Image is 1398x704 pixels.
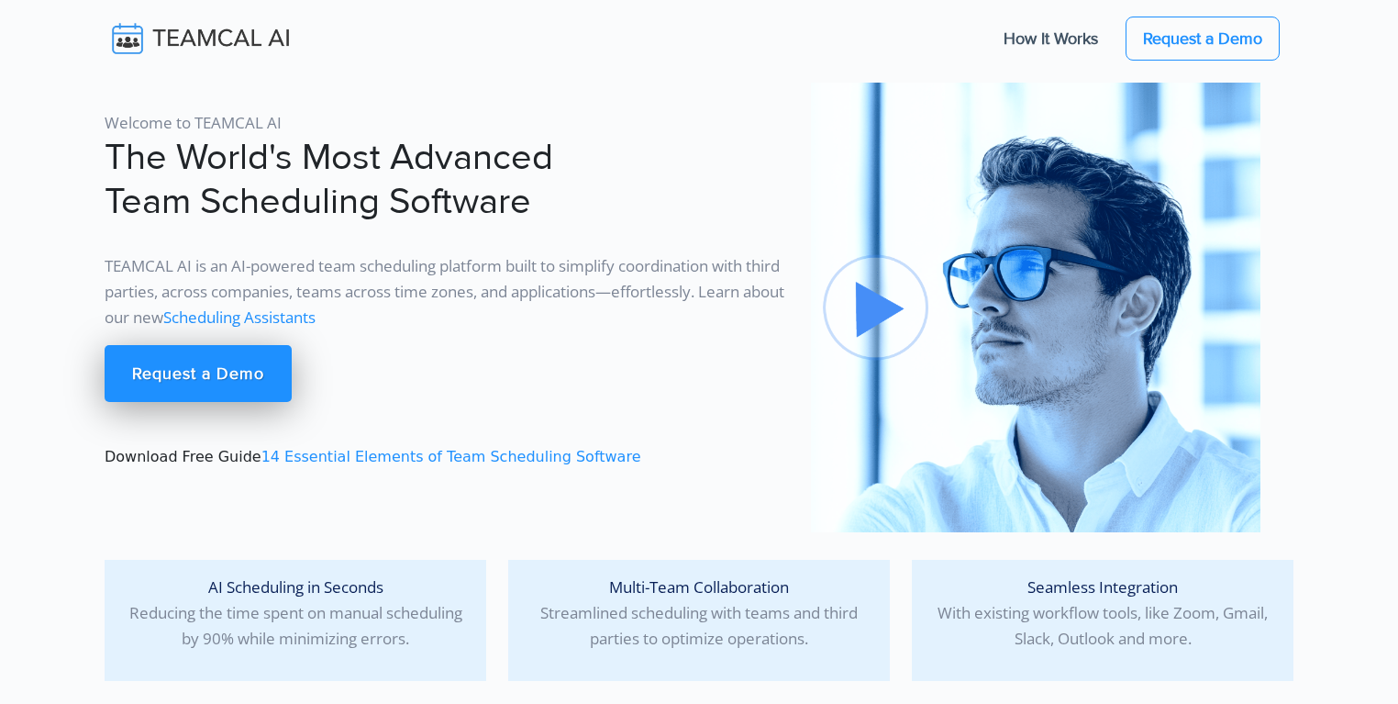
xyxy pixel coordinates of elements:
[1027,576,1178,598] span: Seamless Integration
[1126,17,1280,61] a: Request a Demo
[523,575,875,652] p: Streamlined scheduling with teams and third parties to optimize operations.
[105,345,292,402] a: Request a Demo
[94,83,800,532] div: Download Free Guide
[105,253,789,330] p: TEAMCAL AI is an AI-powered team scheduling platform built to simplify coordination with third pa...
[811,83,1260,532] img: pic
[105,110,789,136] p: Welcome to TEAMCAL AI
[926,575,1279,652] p: With existing workflow tools, like Zoom, Gmail, Slack, Outlook and more.
[609,576,789,598] span: Multi-Team Collaboration
[208,576,383,598] span: AI Scheduling in Seconds
[119,575,472,652] p: Reducing the time spent on manual scheduling by 90% while minimizing errors.
[163,307,316,328] a: Scheduling Assistants
[985,19,1116,58] a: How It Works
[261,448,641,465] a: 14 Essential Elements of Team Scheduling Software
[105,136,789,224] h1: The World's Most Advanced Team Scheduling Software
